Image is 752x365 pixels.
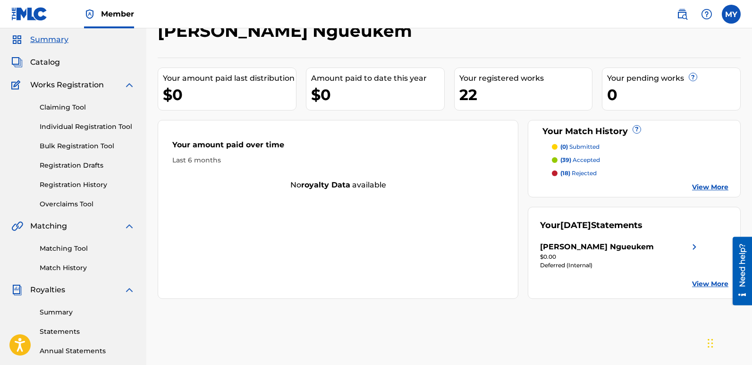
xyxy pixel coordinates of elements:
[40,327,135,337] a: Statements
[673,5,692,24] a: Public Search
[560,143,568,150] span: (0)
[692,182,728,192] a: View More
[30,221,67,232] span: Matching
[301,180,350,189] strong: royalty data
[172,155,504,165] div: Last 6 months
[633,126,641,133] span: ?
[163,84,296,105] div: $0
[124,284,135,296] img: expand
[40,141,135,151] a: Bulk Registration Tool
[84,8,95,20] img: Top Rightsholder
[30,284,65,296] span: Royalties
[705,320,752,365] iframe: Chat Widget
[40,102,135,112] a: Claiming Tool
[560,170,570,177] span: (18)
[40,122,135,132] a: Individual Registration Tool
[10,7,23,50] div: Need help?
[11,57,60,68] a: CatalogCatalog
[172,139,504,155] div: Your amount paid over time
[552,156,728,164] a: (39) accepted
[40,307,135,317] a: Summary
[540,261,700,270] div: Deferred (Internal)
[158,20,417,42] h2: [PERSON_NAME] Ngueukem
[40,180,135,190] a: Registration History
[11,34,23,45] img: Summary
[708,329,713,357] div: Ziehen
[540,241,700,270] a: [PERSON_NAME] Ngueukemright chevron icon$0.00Deferred (Internal)
[701,8,712,20] img: help
[11,34,68,45] a: SummarySummary
[552,143,728,151] a: (0) submitted
[607,84,740,105] div: 0
[560,156,571,163] span: (39)
[459,84,592,105] div: 22
[689,73,697,81] span: ?
[40,161,135,170] a: Registration Drafts
[552,169,728,178] a: (18) rejected
[540,219,642,232] div: Your Statements
[689,241,700,253] img: right chevron icon
[101,8,134,19] span: Member
[540,253,700,261] div: $0.00
[11,57,23,68] img: Catalog
[40,263,135,273] a: Match History
[11,7,48,21] img: MLC Logo
[124,79,135,91] img: expand
[40,199,135,209] a: Overclaims Tool
[560,156,600,164] p: accepted
[11,284,23,296] img: Royalties
[124,221,135,232] img: expand
[540,125,728,138] div: Your Match History
[722,5,741,24] div: User Menu
[540,241,654,253] div: [PERSON_NAME] Ngueukem
[705,320,752,365] div: Chat-Widget
[30,79,104,91] span: Works Registration
[311,84,444,105] div: $0
[40,346,135,356] a: Annual Statements
[30,57,60,68] span: Catalog
[40,244,135,254] a: Matching Tool
[11,221,23,232] img: Matching
[311,73,444,84] div: Amount paid to date this year
[560,143,600,151] p: submitted
[30,34,68,45] span: Summary
[11,79,24,91] img: Works Registration
[692,279,728,289] a: View More
[676,8,688,20] img: search
[607,73,740,84] div: Your pending works
[697,5,716,24] div: Help
[459,73,592,84] div: Your registered works
[163,73,296,84] div: Your amount paid last distribution
[560,169,597,178] p: rejected
[560,220,591,230] span: [DATE]
[158,179,518,191] div: No available
[726,237,752,306] iframe: Resource Center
